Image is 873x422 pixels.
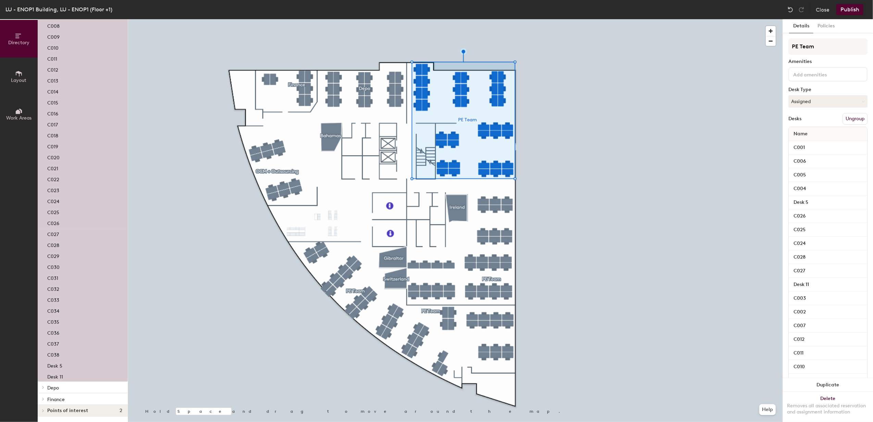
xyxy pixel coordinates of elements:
div: Amenities [788,59,868,64]
p: C026 [47,219,59,226]
div: Desks [788,116,801,122]
p: C019 [47,142,58,150]
input: Unnamed desk [790,307,866,317]
p: C033 [47,295,59,303]
input: Add amenities [792,70,853,78]
p: C021 [47,164,58,172]
button: Duplicate [783,378,873,392]
p: C036 [47,328,59,336]
p: C038 [47,350,59,358]
input: Unnamed desk [790,321,866,331]
input: Unnamed desk [790,335,866,344]
span: Name [790,128,811,140]
button: Ungroup [843,113,868,125]
div: Desk Type [788,87,868,92]
div: LU - ENOP1 Building, LU - ENOP1 (Floor +1) [5,5,112,14]
p: C015 [47,98,58,106]
img: Undo [787,6,794,13]
p: C037 [47,339,59,347]
input: Unnamed desk [790,184,866,194]
p: C023 [47,186,59,194]
input: Unnamed desk [790,376,866,385]
p: C012 [47,65,58,73]
p: C010 [47,43,59,51]
input: Unnamed desk [790,294,866,303]
input: Unnamed desk [790,198,866,207]
p: C022 [47,175,59,183]
input: Unnamed desk [790,348,866,358]
span: Finance [47,397,65,402]
p: C029 [47,251,59,259]
input: Unnamed desk [790,170,866,180]
input: Unnamed desk [790,143,866,152]
p: C013 [47,76,58,84]
p: C018 [47,131,58,139]
input: Unnamed desk [790,362,866,372]
input: Unnamed desk [790,157,866,166]
span: Directory [8,40,29,46]
p: C016 [47,109,58,117]
p: C027 [47,229,59,237]
p: C008 [47,21,60,29]
div: Removes all associated reservation and assignment information [787,403,869,415]
p: C034 [47,306,59,314]
button: Policies [813,19,839,33]
button: DeleteRemoves all associated reservation and assignment information [783,392,873,422]
p: C032 [47,284,59,292]
p: C020 [47,153,60,161]
input: Unnamed desk [790,266,866,276]
p: C035 [47,317,59,325]
p: C014 [47,87,58,95]
p: C011 [47,54,57,62]
p: C017 [47,120,58,128]
p: C031 [47,273,58,281]
span: Depo [47,385,59,391]
p: C025 [47,208,59,215]
span: Layout [11,77,27,83]
input: Unnamed desk [790,211,866,221]
button: Assigned [788,95,868,108]
p: Desk 11 [47,372,63,380]
input: Unnamed desk [790,280,866,289]
button: Publish [836,4,863,15]
span: Points of interest [47,408,88,413]
input: Unnamed desk [790,225,866,235]
input: Unnamed desk [790,239,866,248]
span: 2 [120,408,122,413]
p: C024 [47,197,59,204]
input: Unnamed desk [790,252,866,262]
p: C028 [47,240,59,248]
button: Close [816,4,830,15]
span: Work Areas [6,115,32,121]
button: Help [759,404,776,415]
img: Redo [798,6,805,13]
p: Desk 5 [47,361,62,369]
p: C009 [47,32,60,40]
p: C030 [47,262,60,270]
button: Details [789,19,813,33]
